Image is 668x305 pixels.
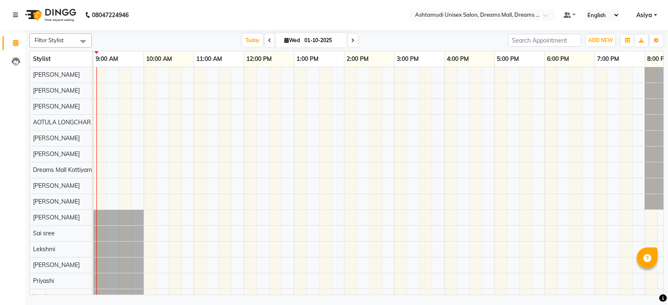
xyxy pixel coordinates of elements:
[33,71,80,78] span: [PERSON_NAME]
[33,103,80,110] span: [PERSON_NAME]
[633,272,660,297] iframe: chat widget
[33,166,122,174] span: Dreams Mall Kottiyam Ashtamudi
[33,214,80,221] span: [PERSON_NAME]
[395,53,421,65] a: 3:00 PM
[294,53,321,65] a: 1:00 PM
[33,293,52,300] span: Varsha
[33,261,80,269] span: [PERSON_NAME]
[35,37,64,43] span: Filter Stylist
[144,53,174,65] a: 10:00 AM
[21,3,78,27] img: logo
[588,37,613,43] span: ADD NEW
[94,53,120,65] a: 9:00 AM
[302,34,344,47] input: 2025-10-01
[33,150,80,158] span: [PERSON_NAME]
[244,53,274,65] a: 12:00 PM
[33,277,54,285] span: Priyashi
[636,11,652,20] span: Asiya
[545,53,571,65] a: 6:00 PM
[33,134,80,142] span: [PERSON_NAME]
[242,34,263,47] span: Today
[282,37,302,43] span: Wed
[508,34,581,47] input: Search Appointment
[344,53,371,65] a: 2:00 PM
[33,118,91,126] span: AOTULA LONGCHAR
[92,3,129,27] b: 08047224946
[595,53,621,65] a: 7:00 PM
[33,229,55,237] span: Sai sree
[33,87,80,94] span: [PERSON_NAME]
[495,53,521,65] a: 5:00 PM
[33,182,80,189] span: [PERSON_NAME]
[586,35,615,46] button: ADD NEW
[33,198,80,205] span: [PERSON_NAME]
[194,53,224,65] a: 11:00 AM
[33,55,51,63] span: Stylist
[33,245,55,253] span: Lekshmi
[445,53,471,65] a: 4:00 PM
